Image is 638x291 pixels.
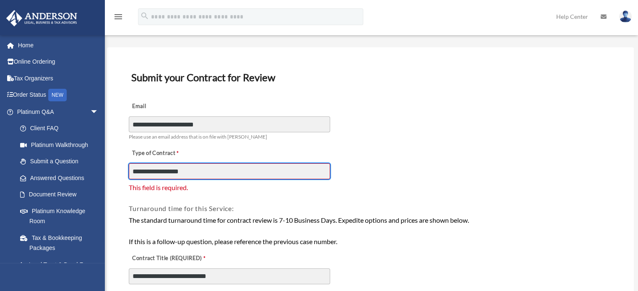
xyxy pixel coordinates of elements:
[113,15,123,22] a: menu
[129,148,213,160] label: Type of Contract
[12,136,111,153] a: Platinum Walkthrough
[129,215,612,247] div: The standard turnaround time for contract review is 7-10 Business Days. Expedite options and pric...
[619,10,632,23] img: User Pic
[12,203,111,229] a: Platinum Knowledge Room
[12,186,107,203] a: Document Review
[128,69,613,86] h3: Submit your Contract for Review
[129,101,213,113] label: Email
[113,12,123,22] i: menu
[129,204,234,212] span: Turnaround time for this Service:
[6,87,111,104] a: Order StatusNEW
[129,183,188,191] span: This field is required.
[12,256,111,273] a: Land Trust & Deed Forum
[6,37,111,54] a: Home
[12,120,111,137] a: Client FAQ
[4,10,80,26] img: Anderson Advisors Platinum Portal
[6,70,111,87] a: Tax Organizers
[12,170,111,186] a: Answered Questions
[6,54,111,70] a: Online Ordering
[12,229,111,256] a: Tax & Bookkeeping Packages
[129,134,267,140] span: Please use an email address that is on file with [PERSON_NAME]
[129,252,213,264] label: Contract Title (REQUIRED)
[12,153,111,170] a: Submit a Question
[90,103,107,121] span: arrow_drop_down
[6,103,111,120] a: Platinum Q&Aarrow_drop_down
[48,89,67,101] div: NEW
[140,11,149,21] i: search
